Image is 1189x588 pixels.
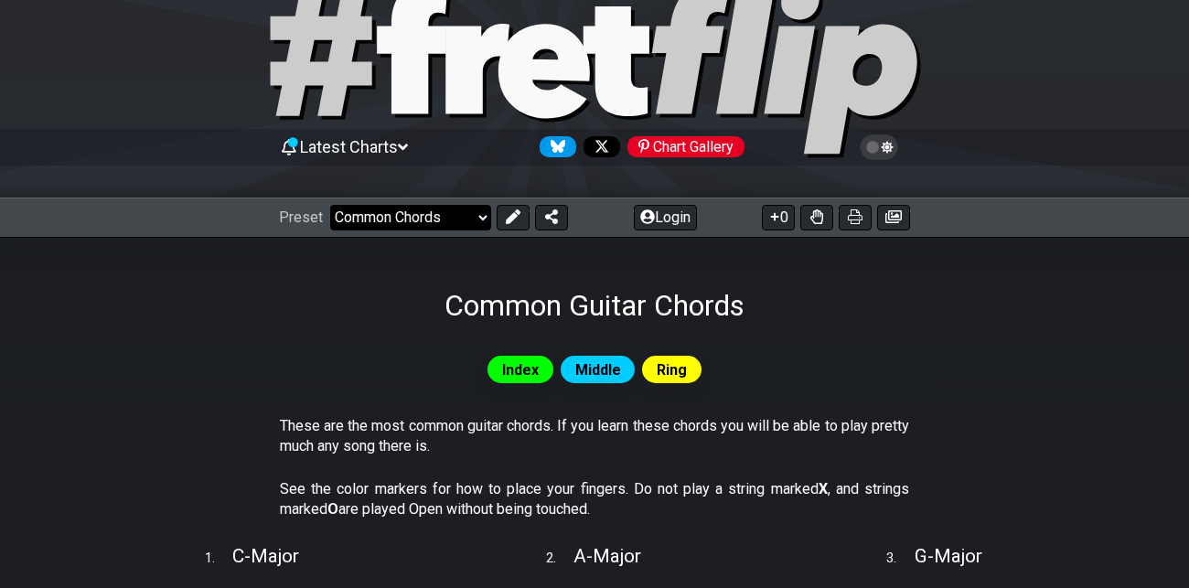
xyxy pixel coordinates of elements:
span: Index [502,357,539,383]
span: 2 . [546,549,573,569]
button: Edit Preset [497,205,530,230]
button: Share Preset [535,205,568,230]
span: C - Major [232,545,299,567]
div: Chart Gallery [627,136,744,157]
span: Ring [657,357,687,383]
button: Toggle Dexterity for all fretkits [800,205,833,230]
h1: Common Guitar Chords [445,288,744,323]
span: 1 . [205,549,232,569]
span: Toggle light / dark theme [869,139,890,155]
button: Print [839,205,872,230]
span: Middle [575,357,621,383]
button: Create image [877,205,910,230]
a: #fretflip at Pinterest [620,136,744,157]
span: Preset [279,208,323,226]
select: Preset [330,205,491,230]
p: See the color markers for how to place your fingers. Do not play a string marked , and strings ma... [280,479,909,520]
span: Latest Charts [300,137,398,156]
p: These are the most common guitar chords. If you learn these chords you will be able to play prett... [280,416,909,457]
span: A - Major [573,545,641,567]
a: Follow #fretflip at Bluesky [532,136,576,157]
button: 0 [762,205,795,230]
span: G - Major [915,545,982,567]
button: Login [634,205,697,230]
span: 3 . [886,549,914,569]
strong: O [327,500,338,518]
strong: X [819,480,828,497]
a: Follow #fretflip at X [576,136,620,157]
